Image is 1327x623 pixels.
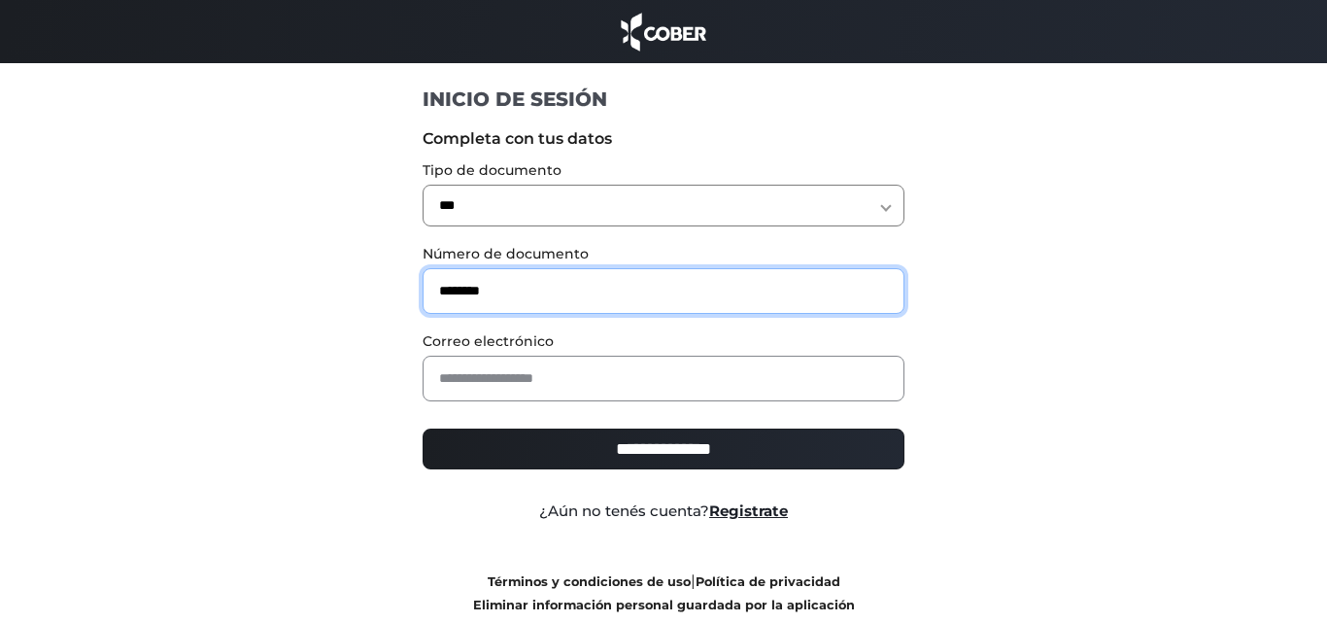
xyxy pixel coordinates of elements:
a: Eliminar información personal guardada por la aplicación [473,598,855,612]
img: cober_marca.png [616,10,711,53]
div: | [408,570,920,616]
label: Número de documento [423,244,905,264]
a: Registrate [709,502,788,520]
a: Política de privacidad [696,574,840,589]
label: Tipo de documento [423,160,905,181]
label: Correo electrónico [423,331,905,352]
h1: INICIO DE SESIÓN [423,87,905,112]
label: Completa con tus datos [423,127,905,151]
a: Términos y condiciones de uso [488,574,691,589]
div: ¿Aún no tenés cuenta? [408,501,920,523]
